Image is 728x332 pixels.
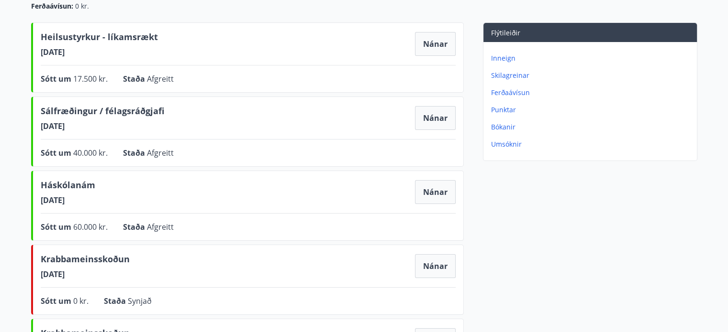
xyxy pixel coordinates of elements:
button: Nánar [415,254,456,278]
span: Staða [123,74,147,84]
p: Ferðaávísun [491,88,693,97]
span: 60.000 kr. [73,222,108,232]
span: [DATE] [41,47,158,57]
span: Staða [123,222,147,232]
span: [DATE] [41,269,130,279]
span: Afgreitt [147,148,174,158]
span: Flýtileiðir [491,28,520,37]
span: 0 kr. [73,296,89,306]
span: Háskólanám [41,179,95,195]
span: Sálfræðingur / félagsráðgjafi [41,105,164,121]
button: Nánar [415,106,456,130]
span: Sótt um [41,148,73,158]
span: [DATE] [41,195,95,205]
span: Sótt um [41,74,73,84]
span: Synjað [128,296,152,306]
span: Sótt um [41,222,73,232]
span: Afgreitt [147,222,174,232]
span: Krabbameinsskoðun [41,253,130,269]
span: Ferðaávísun : [31,1,73,11]
span: [DATE] [41,121,164,131]
p: Punktar [491,105,693,115]
span: Staða [123,148,147,158]
span: Heilsustyrkur - líkamsrækt [41,31,158,47]
p: Umsóknir [491,139,693,149]
span: 17.500 kr. [73,74,108,84]
span: 0 kr. [75,1,89,11]
span: Staða [104,296,128,306]
span: 40.000 kr. [73,148,108,158]
p: Skilagreinar [491,71,693,80]
p: Inneign [491,54,693,63]
span: Afgreitt [147,74,174,84]
button: Nánar [415,32,456,56]
span: Sótt um [41,296,73,306]
button: Nánar [415,180,456,204]
p: Bókanir [491,122,693,132]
